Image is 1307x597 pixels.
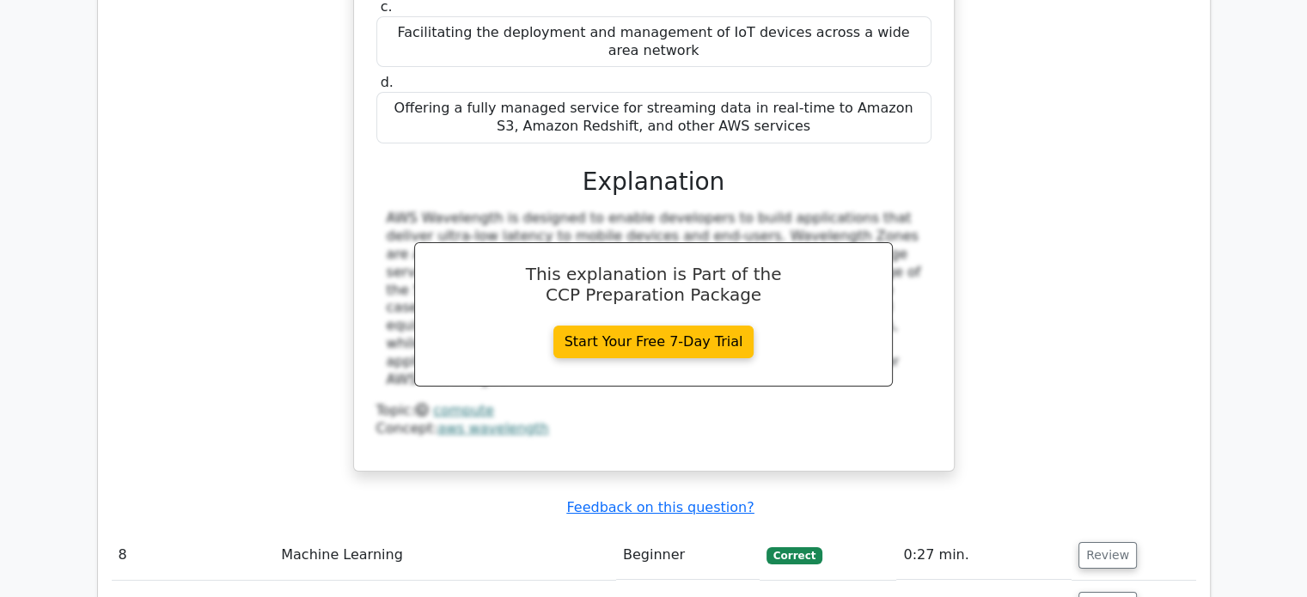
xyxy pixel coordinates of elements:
div: Topic: [376,402,931,420]
h3: Explanation [387,168,921,197]
a: compute [433,402,494,418]
td: 8 [112,531,275,580]
td: Machine Learning [274,531,616,580]
span: Correct [766,547,822,564]
div: Offering a fully managed service for streaming data in real-time to Amazon S3, Amazon Redshift, a... [376,92,931,143]
div: Concept: [376,420,931,438]
a: Start Your Free 7-Day Trial [553,326,754,358]
a: Feedback on this question? [566,499,754,515]
td: Beginner [616,531,760,580]
div: AWS Wavelength is designed to enable developers to build applications that deliver ultra-low late... [387,210,921,388]
a: aws wavelength [437,420,549,436]
td: 0:27 min. [896,531,1072,580]
button: Review [1078,542,1137,569]
div: Facilitating the deployment and management of IoT devices across a wide area network [376,16,931,68]
span: d. [381,74,394,90]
